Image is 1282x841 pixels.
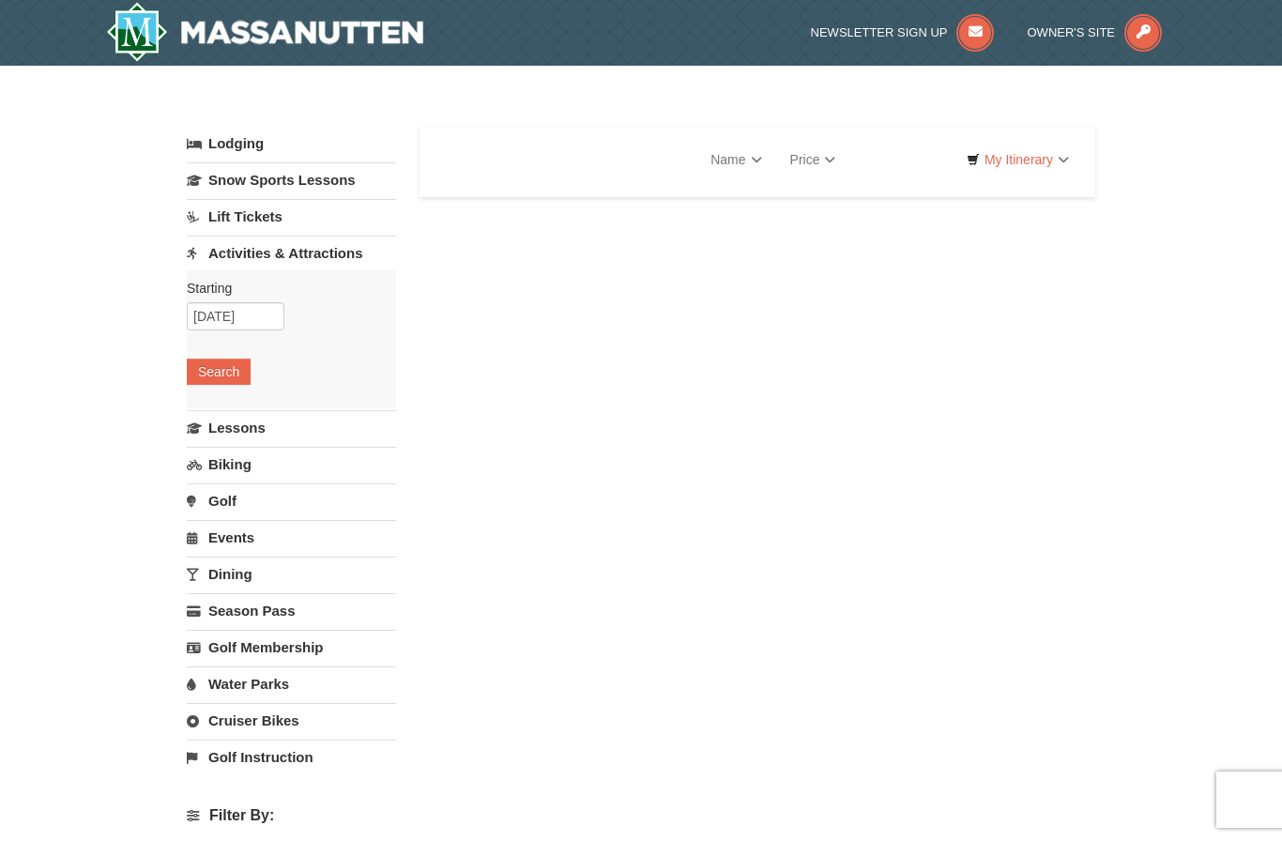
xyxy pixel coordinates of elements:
a: Water Parks [187,666,396,701]
a: Snow Sports Lessons [187,162,396,197]
span: Newsletter Sign Up [811,25,948,39]
a: Biking [187,447,396,482]
a: Lessons [187,410,396,445]
a: Golf Instruction [187,740,396,774]
a: Season Pass [187,593,396,628]
a: Lodging [187,127,396,161]
label: Starting [187,279,382,298]
a: Golf [187,483,396,518]
a: Cruiser Bikes [187,703,396,738]
a: Golf Membership [187,630,396,665]
a: Owner's Site [1028,25,1163,39]
a: Lift Tickets [187,199,396,234]
h4: Filter By: [187,807,396,824]
a: Events [187,520,396,555]
a: Price [776,141,850,178]
a: Massanutten Resort [106,2,423,62]
img: Massanutten Resort Logo [106,2,423,62]
button: Search [187,359,251,385]
a: My Itinerary [954,145,1081,174]
a: Activities & Attractions [187,236,396,270]
span: Owner's Site [1028,25,1116,39]
a: Dining [187,557,396,591]
a: Newsletter Sign Up [811,25,995,39]
a: Name [696,141,775,178]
